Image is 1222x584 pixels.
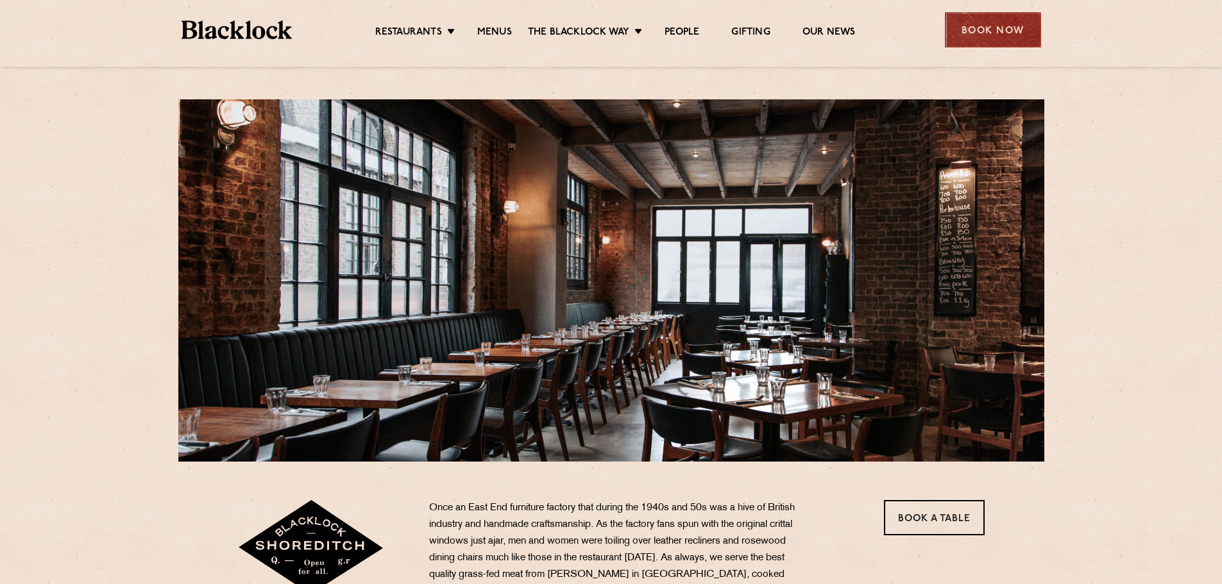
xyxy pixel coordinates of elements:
a: People [665,26,699,40]
img: BL_Textured_Logo-footer-cropped.svg [182,21,293,39]
a: The Blacklock Way [528,26,629,40]
a: Gifting [731,26,770,40]
div: Book Now [945,12,1041,47]
a: Book a Table [884,500,985,535]
a: Our News [802,26,856,40]
a: Menus [477,26,512,40]
a: Restaurants [375,26,442,40]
